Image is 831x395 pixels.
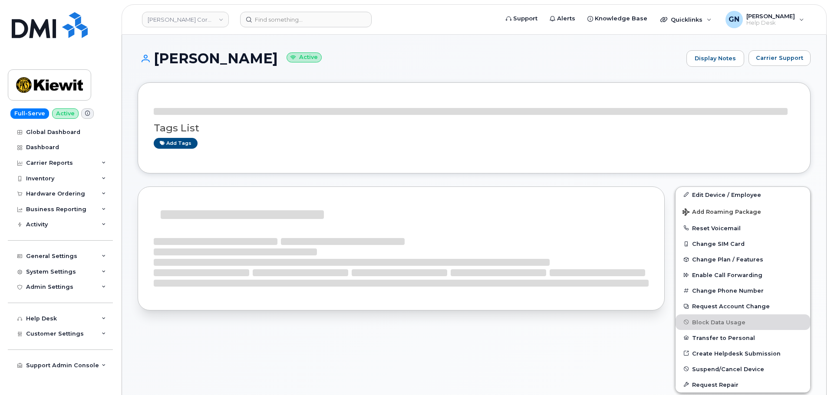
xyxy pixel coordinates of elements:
[676,236,810,251] button: Change SIM Card
[676,267,810,283] button: Enable Call Forwarding
[676,283,810,298] button: Change Phone Number
[676,361,810,377] button: Suspend/Cancel Device
[138,51,682,66] h1: [PERSON_NAME]
[676,202,810,220] button: Add Roaming Package
[683,209,761,217] span: Add Roaming Package
[154,138,198,149] a: Add tags
[692,366,764,372] span: Suspend/Cancel Device
[756,54,803,62] span: Carrier Support
[692,256,763,263] span: Change Plan / Features
[676,377,810,392] button: Request Repair
[676,298,810,314] button: Request Account Change
[676,314,810,330] button: Block Data Usage
[287,52,322,62] small: Active
[676,220,810,236] button: Reset Voicemail
[686,50,744,67] a: Display Notes
[692,272,762,278] span: Enable Call Forwarding
[749,50,811,66] button: Carrier Support
[676,330,810,346] button: Transfer to Personal
[676,346,810,361] a: Create Helpdesk Submission
[676,187,810,202] a: Edit Device / Employee
[154,123,795,134] h3: Tags List
[676,251,810,267] button: Change Plan / Features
